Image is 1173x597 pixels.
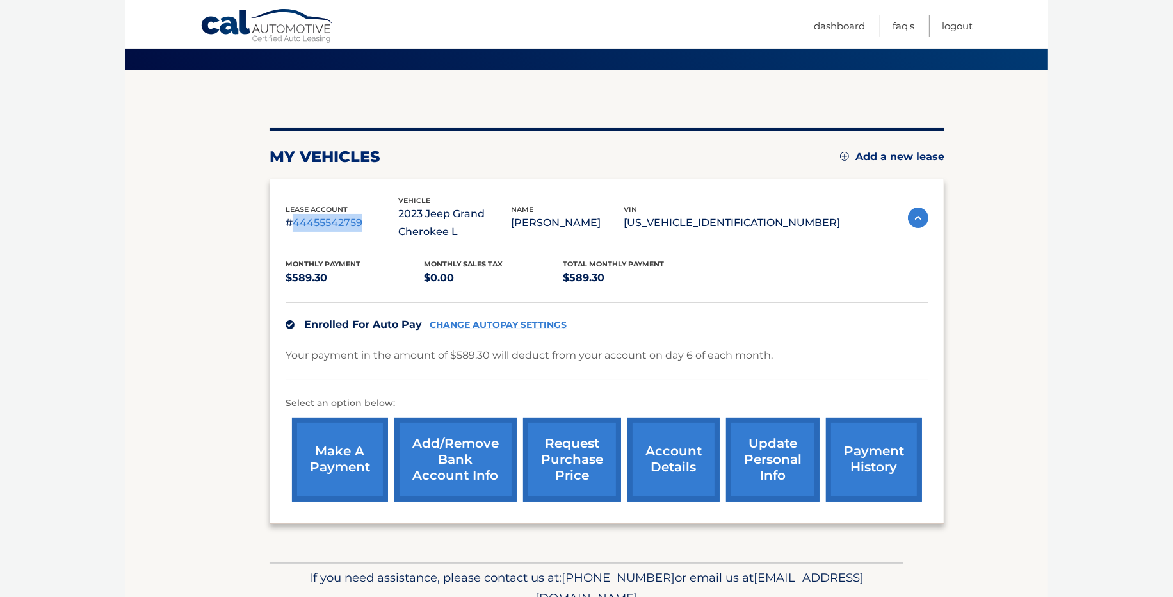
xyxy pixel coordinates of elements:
[908,208,928,228] img: accordion-active.svg
[286,214,398,232] p: #44455542759
[624,205,637,214] span: vin
[511,205,533,214] span: name
[286,347,773,364] p: Your payment in the amount of $589.30 will deduct from your account on day 6 of each month.
[394,418,517,502] a: Add/Remove bank account info
[840,151,944,163] a: Add a new lease
[562,570,675,585] span: [PHONE_NUMBER]
[840,152,849,161] img: add.svg
[398,205,511,241] p: 2023 Jeep Grand Cherokee L
[286,269,425,287] p: $589.30
[627,418,720,502] a: account details
[893,15,914,37] a: FAQ's
[523,418,621,502] a: request purchase price
[942,15,973,37] a: Logout
[304,318,422,331] span: Enrolled For Auto Pay
[425,269,563,287] p: $0.00
[425,259,503,268] span: Monthly sales Tax
[398,196,430,205] span: vehicle
[270,147,380,167] h2: my vehicles
[826,418,922,502] a: payment history
[726,418,820,502] a: update personal info
[286,396,928,411] p: Select an option below:
[286,320,295,329] img: check.svg
[292,418,388,502] a: make a payment
[286,259,360,268] span: Monthly Payment
[563,259,664,268] span: Total Monthly Payment
[200,8,335,45] a: Cal Automotive
[511,214,624,232] p: [PERSON_NAME]
[814,15,865,37] a: Dashboard
[430,320,567,331] a: CHANGE AUTOPAY SETTINGS
[286,205,348,214] span: lease account
[563,269,702,287] p: $589.30
[624,214,840,232] p: [US_VEHICLE_IDENTIFICATION_NUMBER]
